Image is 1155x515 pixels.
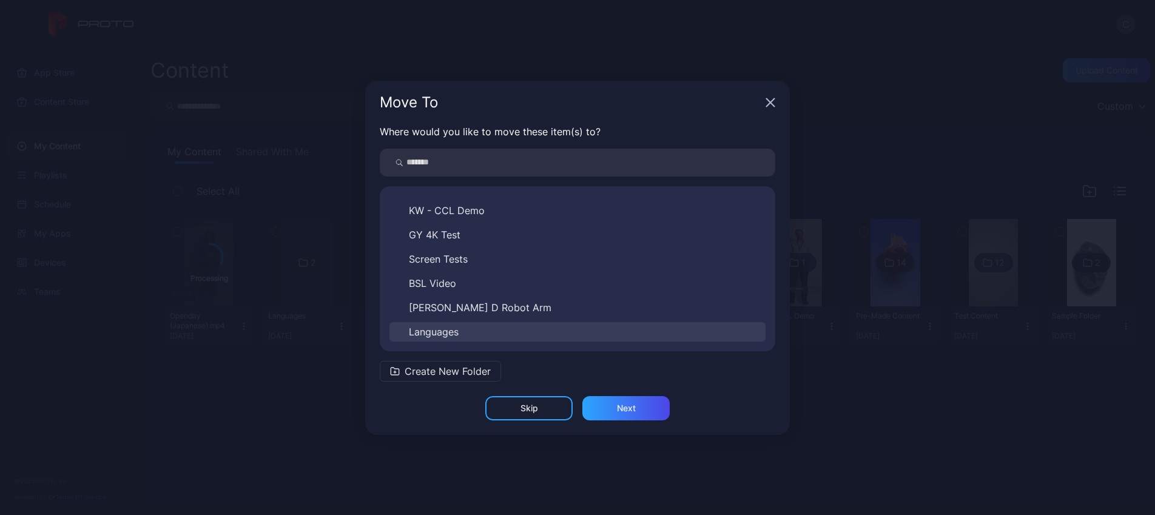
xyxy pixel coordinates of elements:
div: Next [617,403,636,413]
button: Languages [389,322,766,342]
span: [PERSON_NAME] D Robot Arm [409,300,551,315]
button: Screen Tests [389,249,766,269]
button: KW - CCL Demo [389,201,766,220]
button: [PERSON_NAME] D Robot Arm [389,298,766,317]
button: Create New Folder [380,361,501,382]
div: Skip [520,403,538,413]
span: GY 4K Test [409,227,460,242]
span: Screen Tests [409,252,468,266]
span: BSL Video [409,276,456,291]
span: Create New Folder [405,364,491,379]
span: Languages [409,325,459,339]
button: BSL Video [389,274,766,293]
p: Where would you like to move these item(s) to? [380,124,775,139]
span: KW - CCL Demo [409,203,485,218]
button: Next [582,396,670,420]
button: GY 4K Test [389,225,766,244]
div: Move To [380,95,761,110]
button: Skip [485,396,573,420]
